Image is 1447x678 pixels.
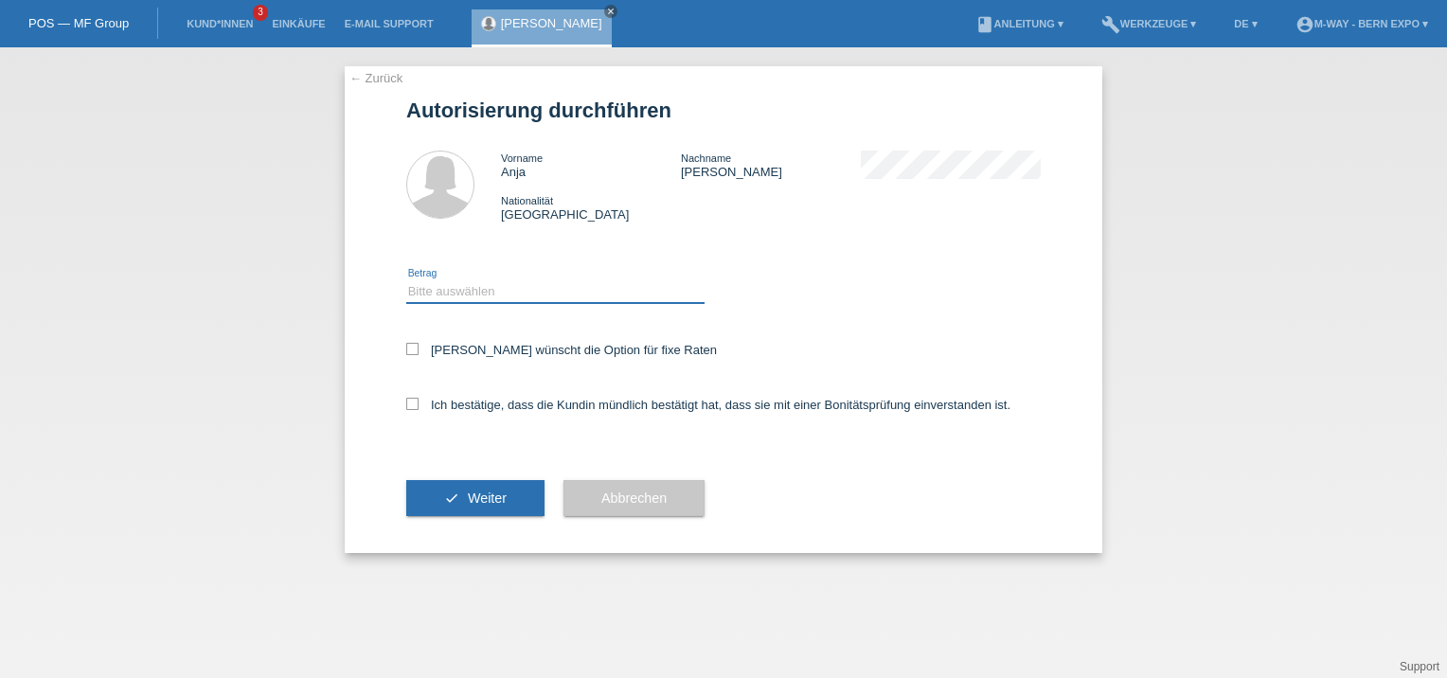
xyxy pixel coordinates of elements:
[1295,15,1314,34] i: account_circle
[501,16,602,30] a: [PERSON_NAME]
[406,98,1041,122] h1: Autorisierung durchführen
[406,480,545,516] button: check Weiter
[349,71,402,85] a: ← Zurück
[501,193,681,222] div: [GEOGRAPHIC_DATA]
[468,491,507,506] span: Weiter
[28,16,129,30] a: POS — MF Group
[501,195,553,206] span: Nationalität
[262,18,334,29] a: Einkäufe
[253,5,268,21] span: 3
[1224,18,1266,29] a: DE ▾
[1286,18,1438,29] a: account_circlem-way - Bern Expo ▾
[966,18,1073,29] a: bookAnleitung ▾
[1101,15,1120,34] i: build
[975,15,994,34] i: book
[501,151,681,179] div: Anja
[681,152,731,164] span: Nachname
[681,151,861,179] div: [PERSON_NAME]
[444,491,459,506] i: check
[335,18,443,29] a: E-Mail Support
[606,7,616,16] i: close
[406,398,1010,412] label: Ich bestätige, dass die Kundin mündlich bestätigt hat, dass sie mit einer Bonitätsprüfung einvers...
[601,491,667,506] span: Abbrechen
[1092,18,1206,29] a: buildWerkzeuge ▾
[563,480,705,516] button: Abbrechen
[406,343,717,357] label: [PERSON_NAME] wünscht die Option für fixe Raten
[1400,660,1439,673] a: Support
[501,152,543,164] span: Vorname
[177,18,262,29] a: Kund*innen
[604,5,617,18] a: close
